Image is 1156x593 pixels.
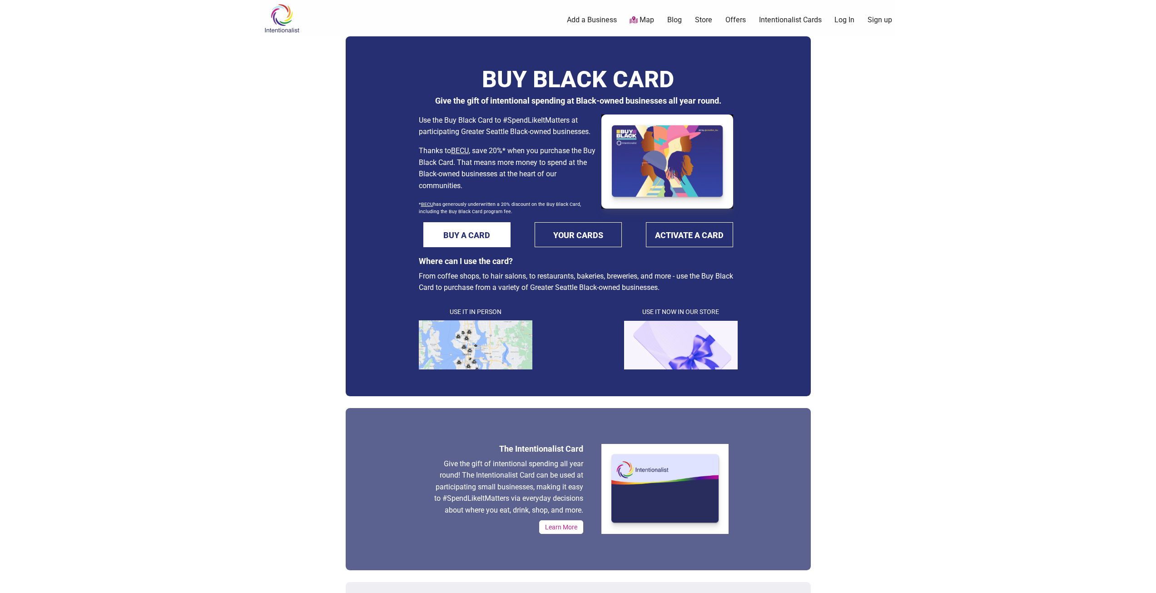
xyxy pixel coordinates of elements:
p: Give the gift of intentional spending all year round! The Intentionalist Card can be used at part... [428,458,583,516]
a: Intentionalist Cards [759,15,822,25]
h3: Where can I use the card? [419,256,738,266]
a: YOUR CARDS [535,222,622,247]
h1: BUY BLACK CARD [419,63,738,91]
img: cardpurple1.png [624,320,738,369]
a: Offers [725,15,746,25]
img: Intentionalist [260,4,303,33]
a: BECU [451,146,469,155]
sub: * has generously underwritten a 20% discount on the Buy Black Card, including the Buy Black Card ... [419,201,581,214]
a: Learn More [539,520,583,534]
a: ACTIVATE A CARD [646,222,733,247]
img: Buy Black Card [601,115,733,208]
p: From coffee shops, to hair salons, to restaurants, bakeries, breweries, and more - use the Buy Bl... [419,270,738,294]
a: Sign up [868,15,892,25]
a: Add a Business [567,15,617,25]
a: Map [630,15,654,25]
h3: Give the gift of intentional spending at Black-owned businesses all year round. [419,96,738,105]
a: Store [695,15,712,25]
img: Intentionalist_white.png [601,444,729,534]
h4: Use It Now in Our Store [624,308,738,317]
p: Use the Buy Black Card to #SpendLikeItMatters at participating Greater Seattle Black-owned busine... [419,115,597,138]
a: Log In [834,15,854,25]
p: Thanks to , save 20%* when you purchase the Buy Black Card. That means more money to spend at the... [419,145,597,191]
h4: Use It in Person [419,308,532,317]
img: map.png [419,320,532,369]
a: Blog [667,15,682,25]
a: BECU [421,201,433,207]
h3: The Intentionalist Card [428,444,583,453]
a: BUY A CARD [423,222,511,247]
